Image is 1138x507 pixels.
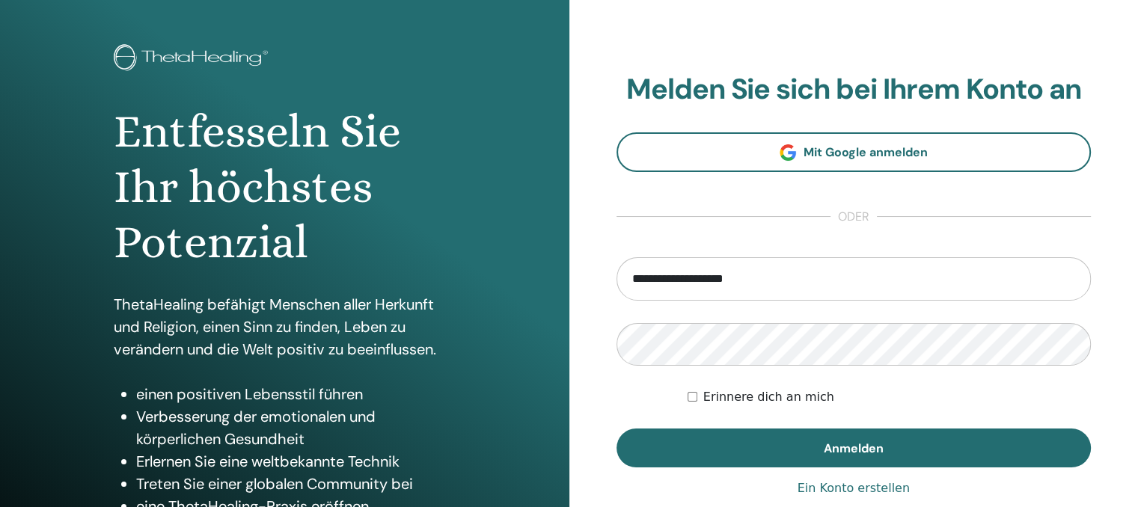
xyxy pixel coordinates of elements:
[136,452,400,471] font: Erlernen Sie eine weltbekannte Technik
[804,144,928,160] font: Mit Google anmelden
[114,105,401,269] font: Entfesseln Sie Ihr höchstes Potenzial
[688,388,1091,406] div: Ich soll auf unbestimmte Zeit oder bis zur manuellen Abmeldung authentifiziert bleiben
[136,407,376,449] font: Verbesserung der emotionalen und körperlichen Gesundheit
[617,132,1092,172] a: Mit Google anmelden
[136,474,413,494] font: Treten Sie einer globalen Community bei
[625,70,1081,108] font: Melden Sie sich bei Ihrem Konto an
[798,479,910,497] a: Ein Konto erstellen
[703,390,834,404] font: Erinnere dich an mich
[617,428,1092,467] button: Anmelden
[114,295,436,359] font: ThetaHealing befähigt Menschen aller Herkunft und Religion, einen Sinn zu finden, Leben zu veränd...
[824,440,884,456] font: Anmelden
[838,209,869,224] font: oder
[798,481,910,495] font: Ein Konto erstellen
[136,384,363,404] font: einen positiven Lebensstil führen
